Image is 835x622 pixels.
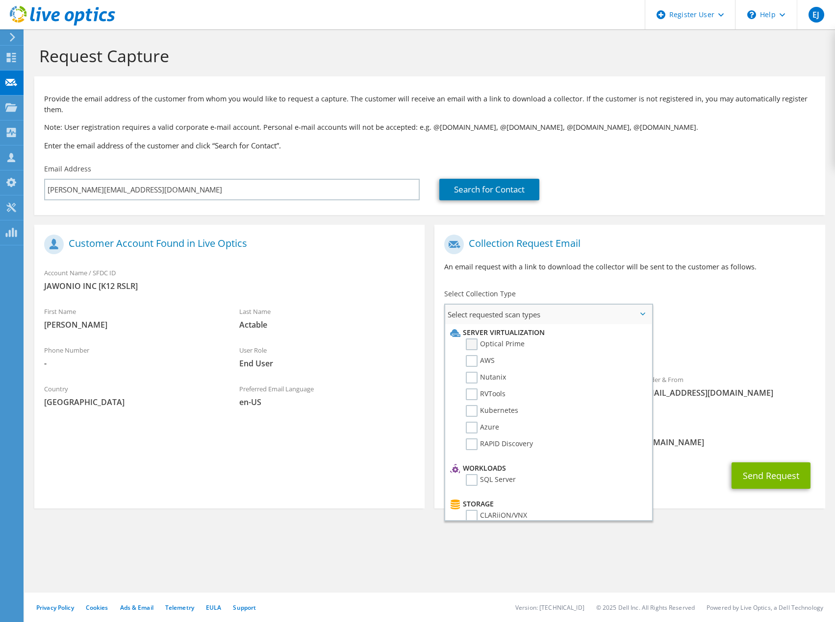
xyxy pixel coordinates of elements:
[206,603,221,612] a: EULA
[44,358,220,369] span: -
[466,405,518,417] label: Kubernetes
[466,422,499,433] label: Azure
[44,94,815,115] p: Provide the email address of the customer from whom you would like to request a capture. The cust...
[515,603,584,612] li: Version: [TECHNICAL_ID]
[732,462,810,489] button: Send Request
[466,388,506,400] label: RVTools
[596,603,695,612] li: © 2025 Dell Inc. All Rights Reserved
[445,305,651,324] span: Select requested scan types
[747,10,756,19] svg: \n
[229,379,425,412] div: Preferred Email Language
[448,498,646,510] li: Storage
[466,372,506,383] label: Nutanix
[434,419,825,453] div: CC & Reply To
[44,319,220,330] span: [PERSON_NAME]
[707,603,823,612] li: Powered by Live Optics, a Dell Technology
[466,338,525,350] label: Optical Prime
[448,462,646,474] li: Workloads
[448,327,646,338] li: Server Virtualization
[44,164,91,174] label: Email Address
[239,358,415,369] span: End User
[44,397,220,407] span: [GEOGRAPHIC_DATA]
[239,397,415,407] span: en-US
[444,262,815,272] p: An email request with a link to download the collector will be sent to the customer as follows.
[466,474,516,486] label: SQL Server
[630,369,825,403] div: Sender & From
[229,340,425,374] div: User Role
[439,179,539,200] a: Search for Contact
[165,603,194,612] a: Telemetry
[809,7,824,23] span: EJ
[239,319,415,330] span: Actable
[34,301,229,335] div: First Name
[233,603,256,612] a: Support
[640,387,815,398] span: [EMAIL_ADDRESS][DOMAIN_NAME]
[86,603,108,612] a: Cookies
[434,369,630,414] div: To
[466,510,527,522] label: CLARiiON/VNX
[34,340,229,374] div: Phone Number
[34,263,425,296] div: Account Name / SFDC ID
[39,46,815,66] h1: Request Capture
[34,379,229,412] div: Country
[444,289,516,299] label: Select Collection Type
[44,281,415,291] span: JAWONIO INC [K12 RSLR]
[44,122,815,133] p: Note: User registration requires a valid corporate e-mail account. Personal e-mail accounts will ...
[434,328,825,364] div: Requested Collections
[36,603,74,612] a: Privacy Policy
[466,355,495,367] label: AWS
[229,301,425,335] div: Last Name
[466,438,533,450] label: RAPID Discovery
[120,603,153,612] a: Ads & Email
[444,235,810,254] h1: Collection Request Email
[44,140,815,151] h3: Enter the email address of the customer and click “Search for Contact”.
[44,235,410,254] h1: Customer Account Found in Live Optics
